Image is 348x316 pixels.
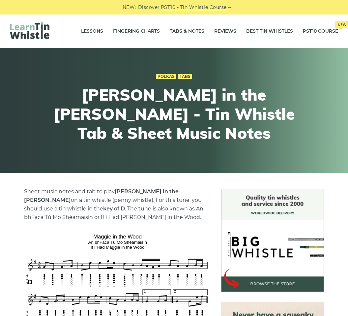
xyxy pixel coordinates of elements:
a: PST10 CourseNew [303,23,338,40]
strong: key of D [103,205,125,212]
a: Reviews [214,23,236,40]
a: Lessons [81,23,103,40]
a: Polkas [156,74,176,79]
a: Fingering Charts [113,23,160,40]
img: BigWhistle Tin Whistle Store [221,189,324,292]
p: Sheet music notes and tab to play on a tin whistle (penny whistle). For this tune, you should use... [24,187,212,222]
h1: [PERSON_NAME] in the [PERSON_NAME] - Tin Whistle Tab & Sheet Music Notes [53,85,295,142]
img: LearnTinWhistle.com [10,22,49,39]
a: Best Tin Whistles [246,23,293,40]
a: Tabs [178,74,192,79]
a: Tabs & Notes [170,23,204,40]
